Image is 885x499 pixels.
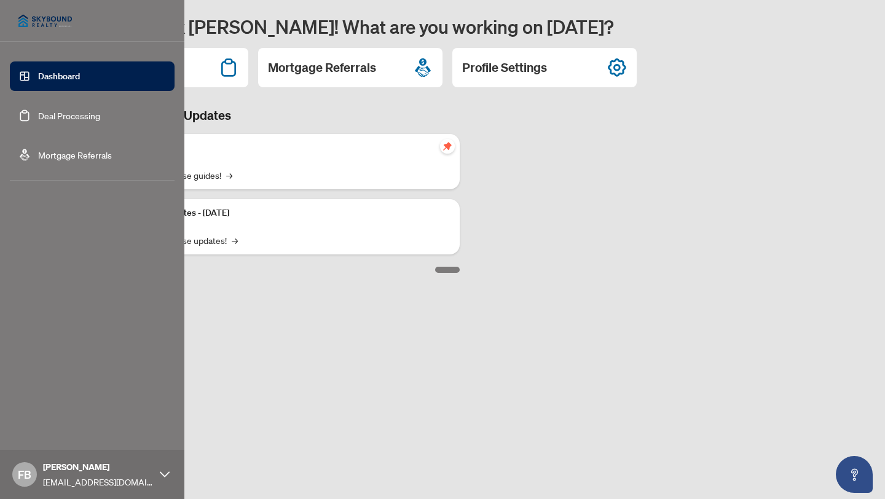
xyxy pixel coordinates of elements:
span: → [226,168,232,182]
a: Deal Processing [38,110,100,121]
h2: Profile Settings [462,59,547,76]
p: Platform Updates - [DATE] [129,206,450,220]
span: [PERSON_NAME] [43,460,154,474]
span: pushpin [440,139,455,154]
button: Open asap [836,456,873,493]
span: → [232,234,238,247]
span: [EMAIL_ADDRESS][DOMAIN_NAME] [43,475,154,489]
h1: Welcome back [PERSON_NAME]! What are you working on [DATE]? [64,15,870,38]
h2: Mortgage Referrals [268,59,376,76]
span: FB [18,466,31,483]
a: Dashboard [38,71,80,82]
a: Mortgage Referrals [38,149,112,160]
p: Self-Help [129,141,450,155]
img: logo [10,6,81,36]
h3: Brokerage & Industry Updates [64,107,460,124]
